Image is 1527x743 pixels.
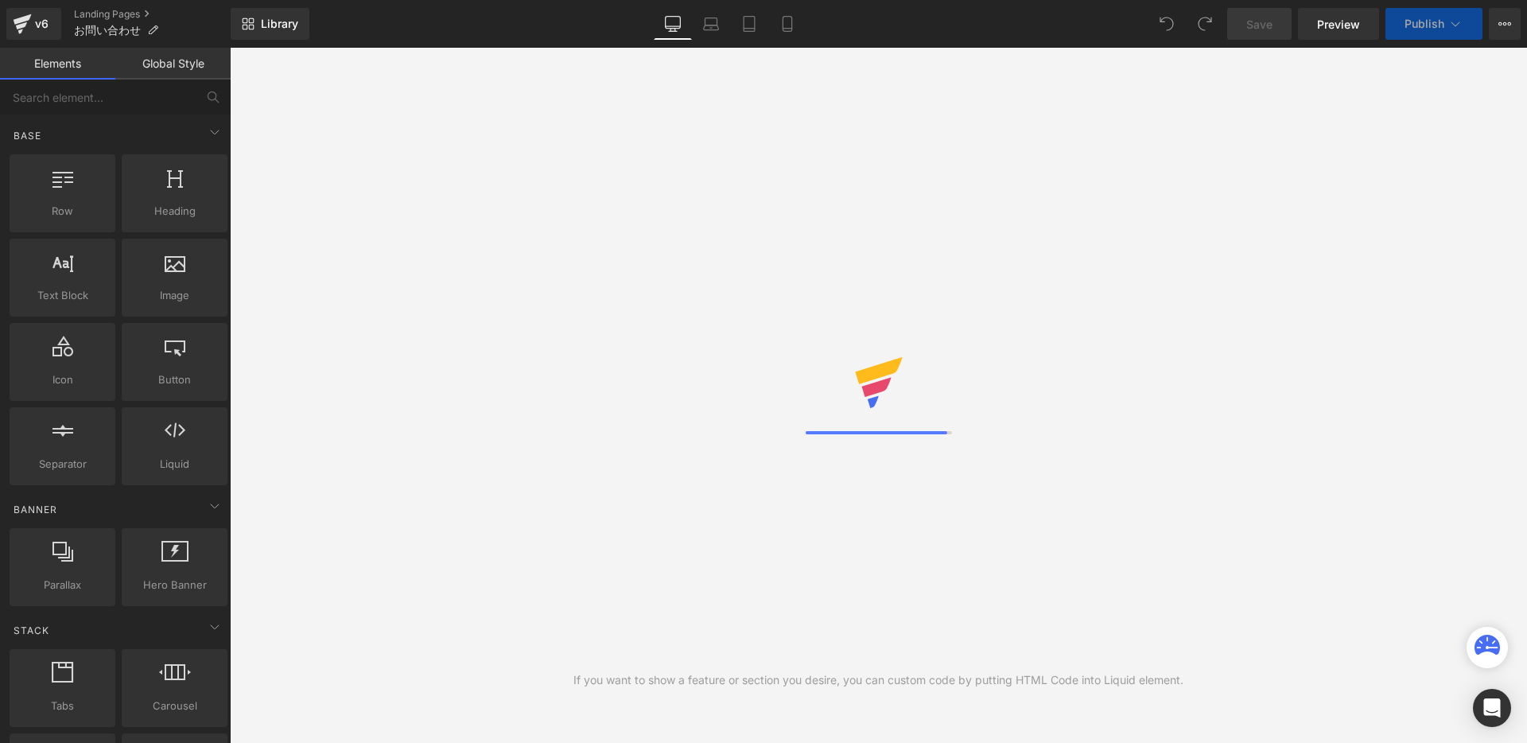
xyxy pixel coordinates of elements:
span: Liquid [126,456,223,473]
span: Heading [126,203,223,220]
button: Undo [1151,8,1183,40]
span: Parallax [14,577,111,593]
span: Base [12,128,43,143]
span: Icon [14,371,111,388]
span: お問い合わせ [74,24,141,37]
span: Hero Banner [126,577,223,593]
div: If you want to show a feature or section you desire, you can custom code by putting HTML Code int... [573,671,1183,689]
span: Tabs [14,698,111,714]
span: Library [261,17,298,31]
span: Preview [1317,16,1360,33]
button: Publish [1385,8,1482,40]
button: More [1489,8,1521,40]
span: Row [14,203,111,220]
div: Open Intercom Messenger [1473,689,1511,727]
span: Button [126,371,223,388]
span: Separator [14,456,111,473]
a: Laptop [692,8,730,40]
span: Banner [12,502,59,517]
span: Text Block [14,287,111,304]
a: New Library [231,8,309,40]
span: Save [1246,16,1272,33]
a: v6 [6,8,61,40]
a: Desktop [654,8,692,40]
a: Preview [1298,8,1379,40]
span: Image [126,287,223,304]
a: Mobile [768,8,806,40]
div: v6 [32,14,52,34]
span: Publish [1405,18,1444,30]
a: Global Style [115,48,231,80]
span: Carousel [126,698,223,714]
button: Redo [1189,8,1221,40]
a: Tablet [730,8,768,40]
a: Landing Pages [74,8,231,21]
span: Stack [12,623,51,638]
